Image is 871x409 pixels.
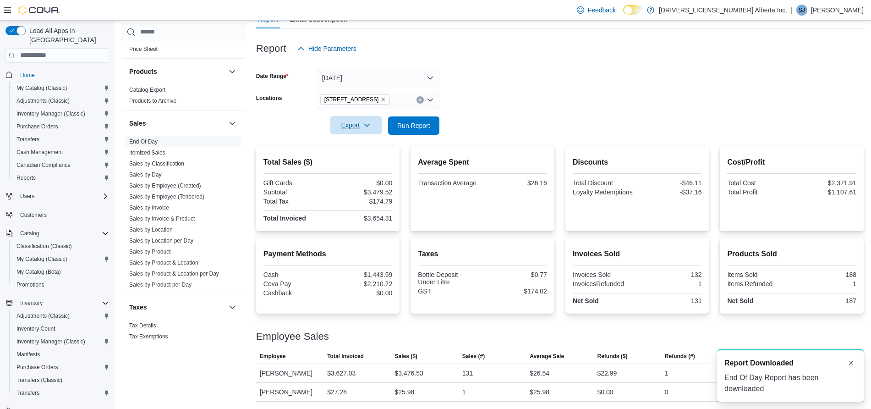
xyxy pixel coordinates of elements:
[597,387,614,398] div: $0.00
[227,66,238,77] button: Products
[129,322,156,329] span: Tax Details
[796,5,807,16] div: Steve Jones
[129,45,158,53] span: Price Sheet
[129,271,219,277] a: Sales by Product & Location per Day
[16,210,50,221] a: Customers
[573,280,635,287] div: InvoicesRefunded
[16,136,39,143] span: Transfers
[9,107,113,120] button: Inventory Manager (Classic)
[129,97,176,105] span: Products to Archive
[256,331,329,342] h3: Employee Sales
[573,179,635,187] div: Total Discount
[13,172,109,183] span: Reports
[129,119,146,128] h3: Sales
[13,336,89,347] a: Inventory Manager (Classic)
[129,149,165,156] span: Itemized Sales
[13,254,109,265] span: My Catalog (Classic)
[330,188,393,196] div: $3,479.52
[16,243,72,250] span: Classification (Classic)
[13,349,44,360] a: Manifests
[462,368,473,379] div: 131
[256,94,282,102] label: Locations
[727,271,790,278] div: Items Sold
[597,353,628,360] span: Refunds ($)
[263,188,326,196] div: Subtotal
[2,208,113,221] button: Customers
[13,241,76,252] a: Classification (Classic)
[129,182,201,189] a: Sales by Employee (Created)
[397,121,430,130] span: Run Report
[799,5,805,16] span: SJ
[9,322,113,335] button: Inventory Count
[256,364,323,382] div: [PERSON_NAME]
[16,389,39,397] span: Transfers
[263,289,326,297] div: Cashback
[13,254,71,265] a: My Catalog (Classic)
[16,161,71,169] span: Canadian Compliance
[639,179,702,187] div: -$46.11
[16,351,40,358] span: Manifests
[256,383,323,401] div: [PERSON_NAME]
[9,94,113,107] button: Adjustments (Classic)
[13,375,66,386] a: Transfers (Classic)
[727,249,856,260] h2: Products Sold
[16,255,67,263] span: My Catalog (Classic)
[9,159,113,171] button: Canadian Compliance
[16,268,61,276] span: My Catalog (Beta)
[665,353,695,360] span: Refunds (#)
[9,82,113,94] button: My Catalog (Classic)
[263,215,306,222] strong: Total Invoiced
[727,157,856,168] h2: Cost/Profit
[9,120,113,133] button: Purchase Orders
[13,160,109,171] span: Canadian Compliance
[530,353,564,360] span: Average Sale
[13,172,39,183] a: Reports
[129,333,168,340] a: Tax Exemptions
[16,298,46,309] button: Inventory
[129,87,165,93] a: Catalog Export
[129,138,158,145] a: End Of Day
[13,83,109,94] span: My Catalog (Classic)
[129,160,184,167] span: Sales by Classification
[18,6,60,15] img: Cova
[13,266,109,277] span: My Catalog (Beta)
[2,68,113,82] button: Home
[129,193,204,200] a: Sales by Employee (Tendered)
[129,119,225,128] button: Sales
[418,287,481,295] div: GST
[129,171,162,178] span: Sales by Day
[418,249,547,260] h2: Taxes
[484,179,547,187] div: $26.16
[330,116,382,134] button: Export
[129,333,168,340] span: Tax Exemptions
[13,323,59,334] a: Inventory Count
[16,110,85,117] span: Inventory Manager (Classic)
[122,136,245,294] div: Sales
[639,297,702,304] div: 131
[530,368,549,379] div: $26.54
[380,97,386,102] button: Remove 6626 127th Ave NW from selection in this group
[129,98,176,104] a: Products to Archive
[20,299,43,307] span: Inventory
[9,348,113,361] button: Manifests
[129,204,169,211] a: Sales by Invoice
[20,72,35,79] span: Home
[16,209,109,221] span: Customers
[16,281,44,288] span: Promotions
[227,302,238,313] button: Taxes
[336,116,376,134] span: Export
[129,281,192,288] span: Sales by Product per Day
[16,298,109,309] span: Inventory
[845,358,856,369] button: Dismiss toast
[16,191,109,202] span: Users
[794,297,856,304] div: 187
[2,190,113,203] button: Users
[13,279,109,290] span: Promotions
[9,133,113,146] button: Transfers
[9,278,113,291] button: Promotions
[263,157,393,168] h2: Total Sales ($)
[122,44,245,58] div: Pricing
[9,387,113,399] button: Transfers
